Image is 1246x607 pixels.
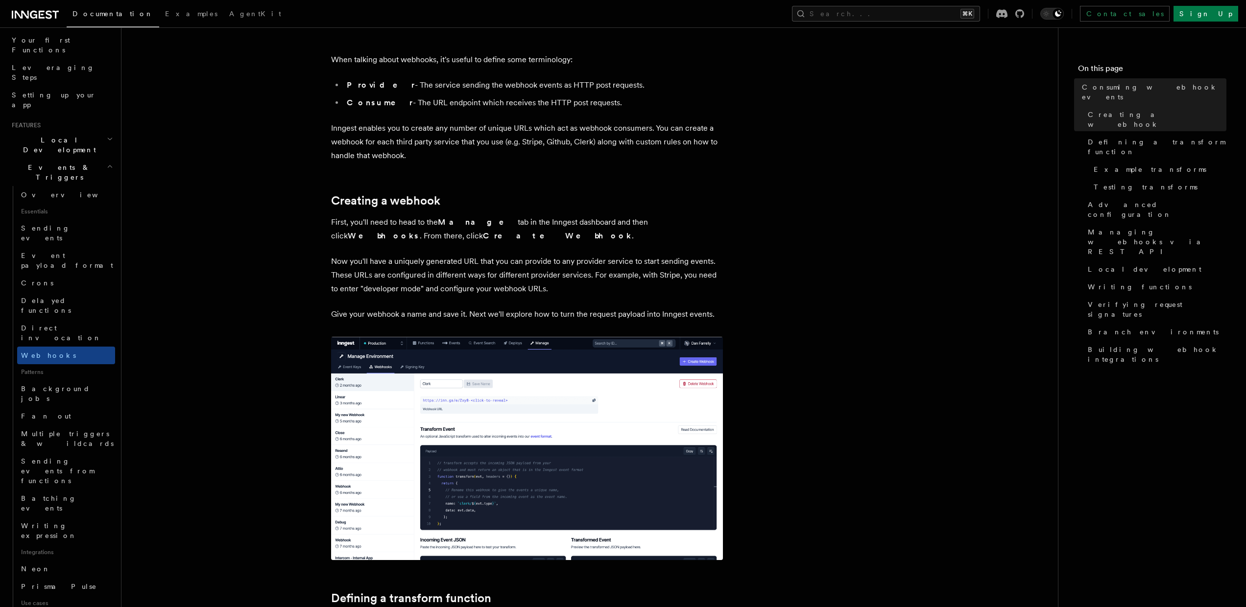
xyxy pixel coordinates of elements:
a: Local development [1084,260,1226,278]
a: Documentation [67,3,159,27]
span: Sending events [21,224,70,242]
span: Setting up your app [12,91,96,109]
span: Testing transforms [1094,182,1198,192]
span: Your first Functions [12,36,70,54]
span: AgentKit [229,10,281,18]
span: Example transforms [1094,164,1206,174]
span: Local Development [8,135,107,155]
a: Leveraging Steps [8,59,115,86]
button: Search...⌘K [792,6,980,22]
a: Creating a webhook [1084,106,1226,133]
p: First, you'll need to head to the tab in the Inngest dashboard and then click . From there, click . [331,215,723,243]
button: Toggle dark mode [1040,8,1064,20]
span: Prisma Pulse [21,583,97,590]
a: Writing functions [1084,278,1226,296]
a: Defining a transform function [331,591,491,605]
span: Webhooks [21,351,76,359]
strong: Consumer [347,98,413,107]
span: Defining a transform function [1088,137,1226,157]
a: Setting up your app [8,86,115,114]
span: Multiple triggers & wildcards [21,430,114,447]
span: Background jobs [21,385,90,402]
a: Batching events [17,490,115,517]
span: Documentation [72,10,153,18]
span: Integrations [17,544,115,560]
a: Webhooks [17,347,115,364]
a: Your first Functions [8,31,115,59]
span: Consuming webhook events [1082,82,1226,102]
a: Examples [159,3,223,26]
strong: Webhooks [348,231,420,240]
span: Creating a webhook [1088,110,1226,129]
kbd: ⌘K [960,9,974,19]
a: Background jobs [17,380,115,407]
a: Verifying request signatures [1084,296,1226,323]
img: Inngest dashboard showing a newly created webhook [331,337,723,560]
strong: Manage [438,217,518,227]
a: Multiple triggers & wildcards [17,425,115,452]
a: Delayed functions [17,292,115,319]
a: Managing webhooks via REST API [1084,223,1226,260]
span: Branch environments [1088,327,1219,337]
span: Crons [21,279,53,287]
a: Sending events from functions [17,452,115,490]
span: Writing expression [21,522,77,539]
a: Example transforms [1090,161,1226,178]
a: Neon [17,560,115,578]
a: Event payload format [17,247,115,274]
a: Advanced configuration [1084,196,1226,223]
button: Local Development [8,131,115,159]
span: Building webhook integrations [1088,345,1226,364]
a: Sign Up [1174,6,1238,22]
li: - The service sending the webhook events as HTTP post requests. [344,78,723,92]
a: Writing expression [17,517,115,544]
span: Leveraging Steps [12,64,95,81]
a: Testing transforms [1090,178,1226,196]
span: Sending events from functions [21,457,94,485]
a: Building webhook integrations [1084,341,1226,368]
span: Writing functions [1088,282,1192,292]
a: Crons [17,274,115,292]
a: Overview [17,186,115,204]
span: Patterns [17,364,115,380]
span: Examples [165,10,217,18]
span: Advanced configuration [1088,200,1226,219]
p: Now you'll have a uniquely generated URL that you can provide to any provider service to start se... [331,255,723,296]
span: Verifying request signatures [1088,300,1226,319]
span: Neon [21,565,50,573]
button: Events & Triggers [8,159,115,186]
span: Batching events [21,494,76,512]
span: Essentials [17,204,115,219]
a: Defining a transform function [1084,133,1226,161]
a: Fan out [17,407,115,425]
span: Direct invocation [21,324,101,342]
strong: Provider [347,80,415,90]
li: - The URL endpoint which receives the HTTP post requests. [344,96,723,110]
span: Events & Triggers [8,163,107,182]
a: Consuming webhook events [1078,78,1226,106]
strong: Create Webhook [483,231,632,240]
a: Direct invocation [17,319,115,347]
span: Local development [1088,264,1201,274]
a: Creating a webhook [331,194,440,208]
a: Sending events [17,219,115,247]
span: Managing webhooks via REST API [1088,227,1226,257]
p: Give your webhook a name and save it. Next we'll explore how to turn the request payload into Inn... [331,307,723,321]
span: Event payload format [21,252,113,269]
span: Fan out [21,412,71,420]
a: Contact sales [1080,6,1170,22]
span: Delayed functions [21,297,71,314]
p: When talking about webhooks, it's useful to define some terminology: [331,53,723,67]
h4: On this page [1078,63,1226,78]
a: AgentKit [223,3,287,26]
p: Inngest enables you to create any number of unique URLs which act as webhook consumers. You can c... [331,121,723,163]
a: Branch environments [1084,323,1226,341]
span: Features [8,121,41,129]
a: Prisma Pulse [17,578,115,595]
span: Overview [21,191,122,199]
